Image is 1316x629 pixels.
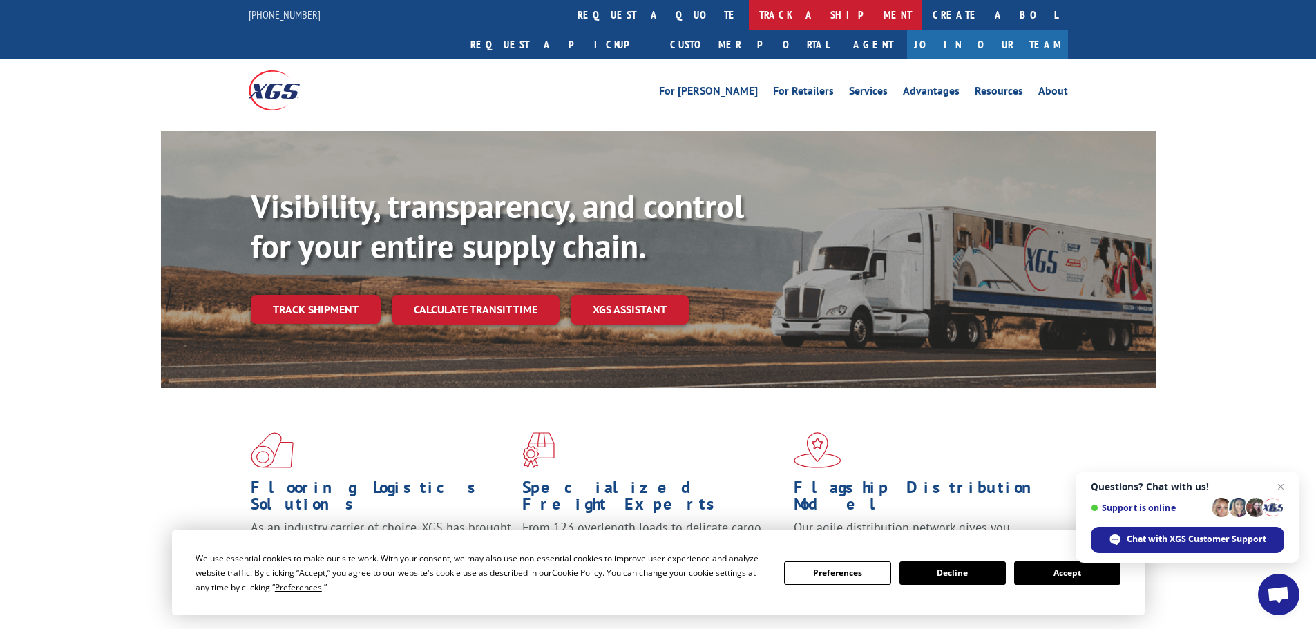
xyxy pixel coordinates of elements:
button: Accept [1014,561,1120,585]
a: Resources [975,86,1023,101]
div: We use essential cookies to make our site work. With your consent, we may also use non-essential ... [196,551,767,594]
h1: Specialized Freight Experts [522,479,783,519]
a: Open chat [1258,574,1299,615]
a: Track shipment [251,295,381,324]
h1: Flagship Distribution Model [794,479,1055,519]
b: Visibility, transparency, and control for your entire supply chain. [251,184,744,267]
span: Our agile distribution network gives you nationwide inventory management on demand. [794,519,1048,552]
a: Calculate transit time [392,295,560,325]
span: Questions? Chat with us! [1091,481,1284,492]
span: Support is online [1091,503,1207,513]
a: Advantages [903,86,960,101]
a: For Retailers [773,86,834,101]
a: [PHONE_NUMBER] [249,8,321,21]
p: From 123 overlength loads to delicate cargo, our experienced staff knows the best way to move you... [522,519,783,581]
button: Decline [899,561,1006,585]
a: About [1038,86,1068,101]
a: Request a pickup [460,30,660,59]
span: Cookie Policy [552,567,602,579]
a: Agent [839,30,907,59]
a: Join Our Team [907,30,1068,59]
a: XGS ASSISTANT [571,295,689,325]
span: Chat with XGS Customer Support [1091,527,1284,553]
button: Preferences [784,561,890,585]
span: Chat with XGS Customer Support [1127,533,1266,545]
div: Cookie Consent Prompt [172,530,1145,615]
a: Services [849,86,888,101]
span: Preferences [275,581,322,593]
a: Customer Portal [660,30,839,59]
a: For [PERSON_NAME] [659,86,758,101]
h1: Flooring Logistics Solutions [251,479,512,519]
img: xgs-icon-focused-on-flooring-red [522,432,555,468]
img: xgs-icon-total-supply-chain-intelligence-red [251,432,294,468]
span: As an industry carrier of choice, XGS has brought innovation and dedication to flooring logistics... [251,519,511,568]
img: xgs-icon-flagship-distribution-model-red [794,432,841,468]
